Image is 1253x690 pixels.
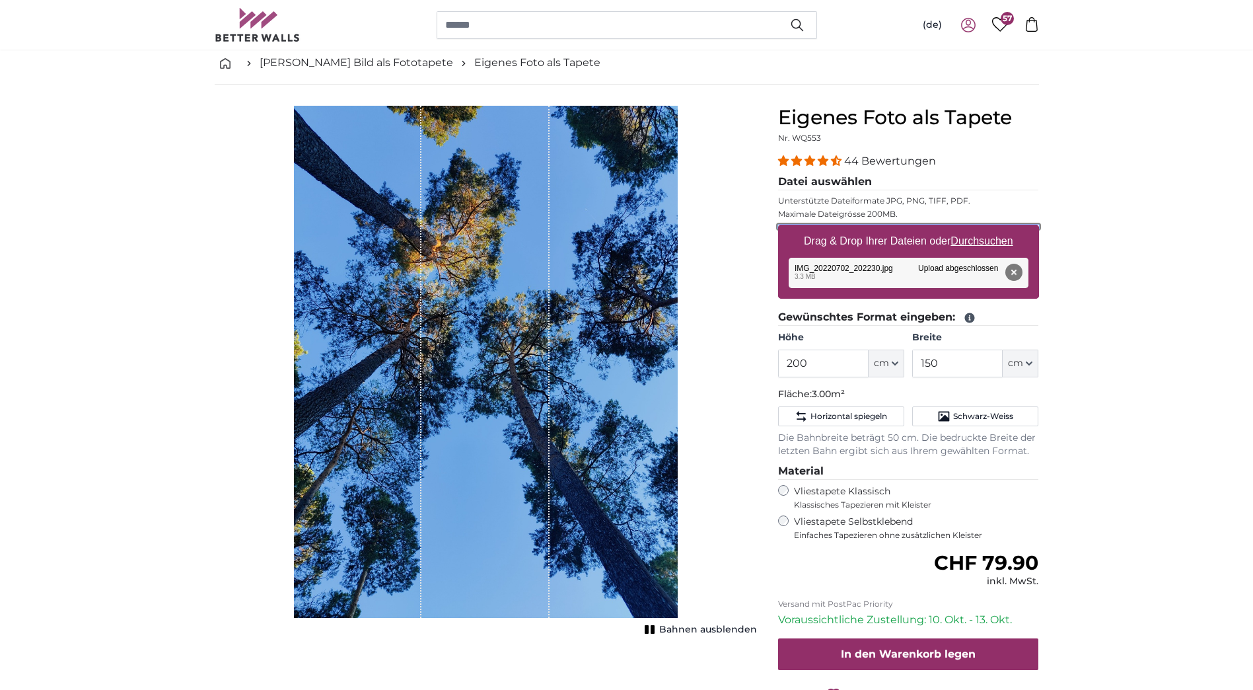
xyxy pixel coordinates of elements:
label: Drag & Drop Ihrer Dateien oder [799,228,1019,254]
span: 44 Bewertungen [844,155,936,167]
legend: Material [778,463,1039,480]
span: Nr. WQ553 [778,133,821,143]
u: Durchsuchen [950,235,1013,247]
p: Maximale Dateigrösse 200MB. [778,209,1039,219]
span: 57 [1001,12,1014,25]
span: Bahnen ausblenden [659,623,757,636]
legend: Datei auswählen [778,174,1039,190]
button: Bahnen ausblenden [641,621,757,639]
a: Eigenes Foto als Tapete [474,55,600,71]
label: Vliestapete Selbstklebend [794,516,1039,541]
p: Fläche: [778,388,1039,401]
span: In den Warenkorb legen [841,648,976,660]
span: 4.34 stars [778,155,844,167]
label: Breite [912,331,1038,344]
div: inkl. MwSt. [934,575,1038,588]
label: Höhe [778,331,904,344]
span: Horizontal spiegeln [810,411,887,422]
button: Horizontal spiegeln [778,406,904,426]
label: Vliestapete Klassisch [794,485,1028,510]
span: 3.00m² [812,388,845,400]
button: (de) [912,13,952,37]
span: Klassisches Tapezieren mit Kleister [794,500,1028,510]
p: Unterstützte Dateiformate JPG, PNG, TIFF, PDF. [778,196,1039,206]
button: cm [1003,350,1038,377]
span: cm [874,357,889,370]
span: CHF 79.90 [934,551,1038,575]
button: In den Warenkorb legen [778,638,1039,670]
button: cm [869,350,904,377]
p: Voraussichtliche Zustellung: 10. Okt. - 13. Okt. [778,612,1039,628]
h1: Eigenes Foto als Tapete [778,106,1039,130]
a: [PERSON_NAME] Bild als Fototapete [260,55,453,71]
p: Versand mit PostPac Priority [778,599,1039,609]
nav: breadcrumbs [215,42,1039,85]
div: 1 of 1 [215,106,757,634]
span: Schwarz-Weiss [953,411,1013,422]
span: Einfaches Tapezieren ohne zusätzlichen Kleister [794,530,1039,541]
img: Betterwalls [215,8,301,42]
button: Schwarz-Weiss [912,406,1038,426]
legend: Gewünschtes Format eingeben: [778,309,1039,326]
p: Die Bahnbreite beträgt 50 cm. Die bedruckte Breite der letzten Bahn ergibt sich aus Ihrem gewählt... [778,432,1039,458]
span: cm [1008,357,1023,370]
